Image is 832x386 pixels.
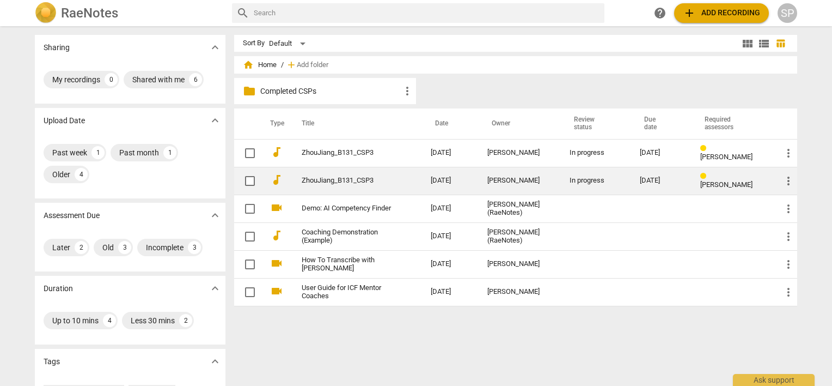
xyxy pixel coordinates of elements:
th: Date [422,108,479,139]
span: more_vert [782,258,795,271]
p: Tags [44,356,60,367]
span: more_vert [782,202,795,215]
span: videocam [270,257,283,270]
th: Review status [561,108,632,139]
a: ZhouJiang_B131_CSP3 [302,149,391,157]
span: audiotrack [270,229,283,242]
div: Sort By [243,39,265,47]
td: [DATE] [422,222,479,250]
span: more_vert [782,174,795,188]
div: In progress [570,177,623,185]
div: Past month [119,147,159,158]
div: 3 [188,241,201,254]
span: more_vert [782,147,795,160]
span: Add folder [297,61,328,69]
div: Incomplete [146,242,183,253]
div: 3 [118,241,131,254]
span: expand_more [209,41,222,54]
div: [PERSON_NAME] [487,288,552,296]
td: [DATE] [422,278,479,306]
div: 1 [91,146,105,159]
div: [DATE] [640,177,683,185]
button: List view [756,35,772,52]
span: home [243,59,254,70]
span: help [653,7,666,20]
div: Shared with me [132,74,185,85]
button: Show more [207,112,223,129]
div: 6 [189,73,202,86]
div: 0 [105,73,118,86]
span: [PERSON_NAME] [700,153,753,161]
p: Completed CSPs [260,86,401,97]
div: [PERSON_NAME] (RaeNotes) [487,201,552,217]
button: Tile view [739,35,756,52]
th: Due date [631,108,692,139]
a: User Guide for ICF Mentor Coaches [302,284,391,300]
span: view_module [741,37,754,50]
td: [DATE] [422,250,479,278]
span: Review status: in progress [700,144,711,153]
div: Default [269,35,309,52]
div: Older [52,169,70,180]
a: ZhouJiang_B131_CSP3 [302,177,391,185]
td: [DATE] [422,167,479,195]
span: audiotrack [270,146,283,159]
div: [PERSON_NAME] (RaeNotes) [487,228,552,245]
div: 2 [75,241,88,254]
button: Show more [207,280,223,297]
button: Table view [772,35,788,52]
button: Show more [207,353,223,370]
th: Title [289,108,422,139]
span: add [286,59,297,70]
span: videocam [270,285,283,298]
button: Show more [207,39,223,56]
div: [PERSON_NAME] [487,260,552,268]
span: [PERSON_NAME] [700,180,753,189]
span: audiotrack [270,173,283,186]
div: Later [52,242,70,253]
div: 4 [75,168,88,181]
span: add [683,7,696,20]
div: [PERSON_NAME] [487,177,552,185]
div: Ask support [733,374,815,386]
button: Show more [207,207,223,224]
div: In progress [570,149,623,157]
span: search [236,7,249,20]
span: expand_more [209,355,222,368]
div: 2 [179,314,192,327]
span: / [281,61,284,69]
span: more_vert [401,85,414,98]
span: expand_more [209,209,222,222]
h2: RaeNotes [61,5,118,21]
td: [DATE] [422,139,479,167]
span: view_list [757,37,770,50]
button: SP [778,3,797,23]
a: How To Transcribe with [PERSON_NAME] [302,256,391,273]
div: [PERSON_NAME] [487,149,552,157]
p: Duration [44,283,73,294]
a: LogoRaeNotes [35,2,223,24]
input: Search [254,4,600,22]
div: Up to 10 mins [52,315,99,326]
span: table_chart [775,38,786,49]
span: Home [243,59,277,70]
a: Demo: AI Competency Finder [302,204,391,213]
a: Help [650,3,670,23]
span: expand_more [209,114,222,127]
p: Upload Date [44,115,85,126]
span: Review status: in progress [700,172,711,180]
a: Coaching Demonstration (Example) [302,228,391,245]
th: Required assessors [692,108,773,139]
td: [DATE] [422,195,479,222]
th: Type [261,108,289,139]
p: Assessment Due [44,210,100,221]
span: videocam [270,201,283,214]
img: Logo [35,2,57,24]
span: folder [243,85,256,98]
div: 4 [103,314,116,327]
div: Less 30 mins [131,315,175,326]
div: Past week [52,147,87,158]
div: Old [102,242,114,253]
span: Add recording [683,7,760,20]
